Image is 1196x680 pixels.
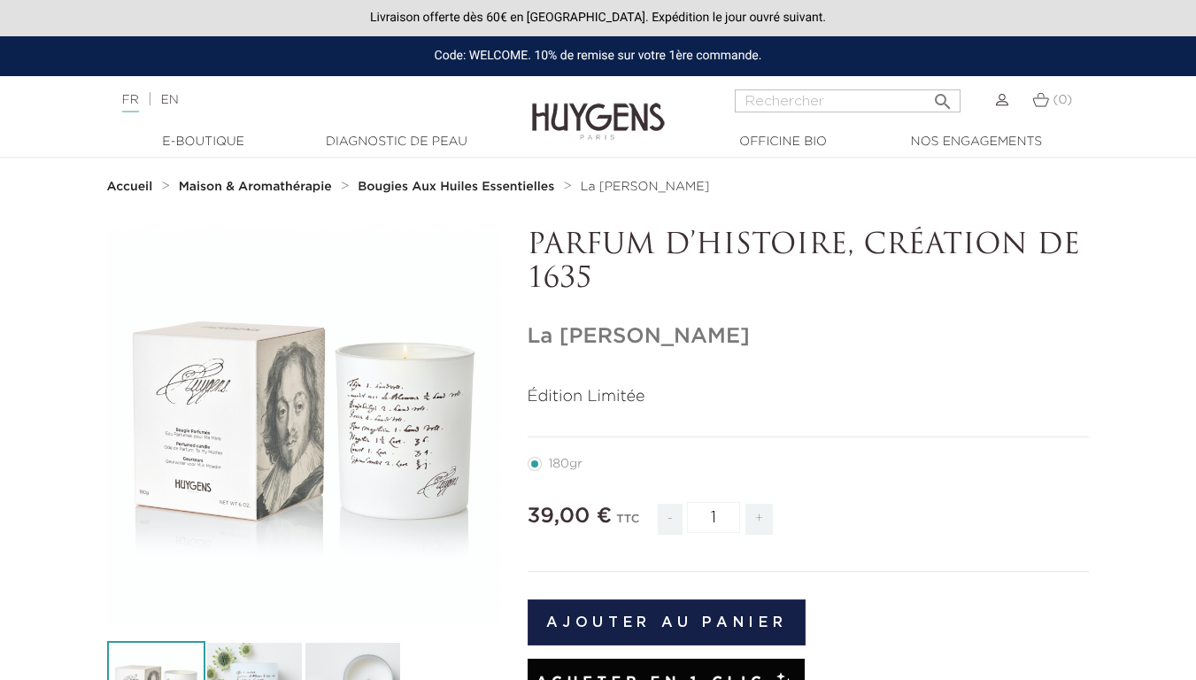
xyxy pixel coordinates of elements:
[107,180,157,194] a: Accueil
[528,599,806,645] button: Ajouter au panier
[115,133,292,151] a: E-Boutique
[122,94,139,112] a: FR
[616,500,639,548] div: TTC
[735,89,961,112] input: Rechercher
[932,86,953,107] i: 
[160,94,178,106] a: EN
[581,181,710,193] span: La [PERSON_NAME]
[1053,94,1072,106] span: (0)
[658,504,683,535] span: -
[528,506,612,527] span: 39,00 €
[581,180,710,194] a: La [PERSON_NAME]
[528,324,1090,350] h1: La [PERSON_NAME]
[358,180,559,194] a: Bougies Aux Huiles Essentielles
[358,181,554,193] strong: Bougies Aux Huiles Essentielles
[927,84,959,108] button: 
[695,133,872,151] a: Officine Bio
[308,133,485,151] a: Diagnostic de peau
[745,504,774,535] span: +
[528,229,1090,297] p: PARFUM D’HISTOIRE, CRÉATION DE 1635
[179,181,332,193] strong: Maison & Aromathérapie
[687,502,740,533] input: Quantité
[528,457,604,471] label: 180gr
[179,180,336,194] a: Maison & Aromathérapie
[107,181,153,193] strong: Accueil
[528,385,1090,409] p: Édition Limitée
[888,133,1065,151] a: Nos engagements
[532,74,665,143] img: Huygens
[113,89,485,111] div: |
